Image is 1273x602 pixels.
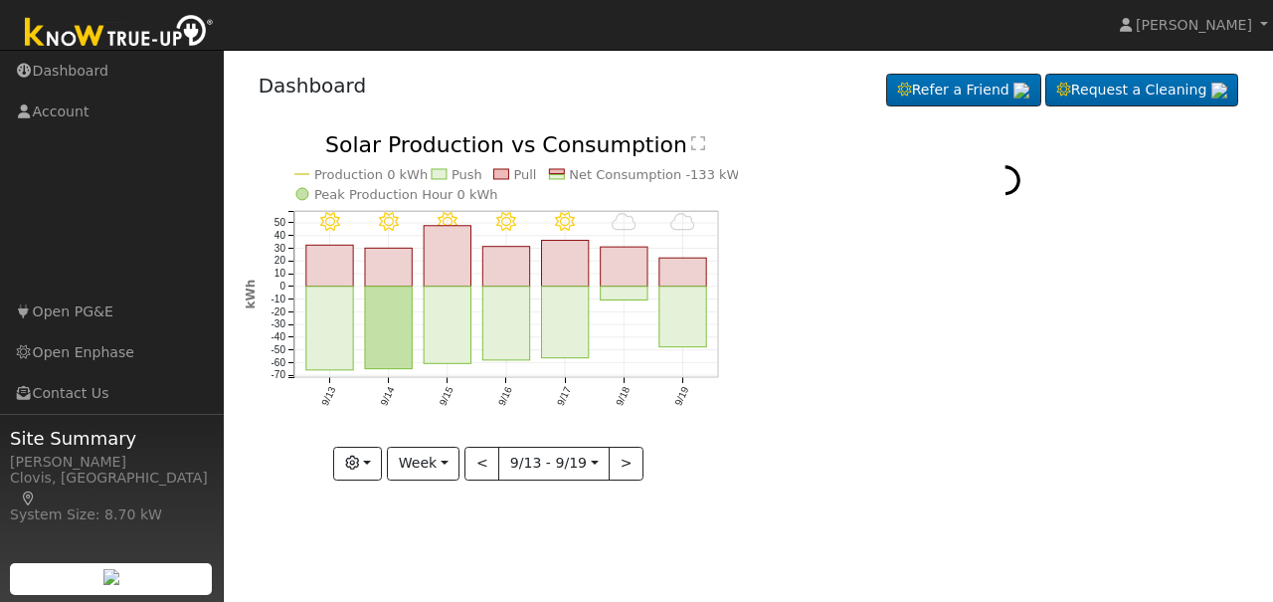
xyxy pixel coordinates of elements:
[1211,83,1227,99] img: retrieve
[20,491,38,506] a: Map
[1045,74,1238,107] a: Request a Cleaning
[10,468,213,509] div: Clovis, [GEOGRAPHIC_DATA]
[10,504,213,525] div: System Size: 8.70 kW
[1013,83,1029,99] img: retrieve
[10,425,213,452] span: Site Summary
[259,74,367,98] a: Dashboard
[1136,17,1252,33] span: [PERSON_NAME]
[103,569,119,585] img: retrieve
[10,452,213,473] div: [PERSON_NAME]
[886,74,1041,107] a: Refer a Friend
[15,11,224,56] img: Know True-Up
